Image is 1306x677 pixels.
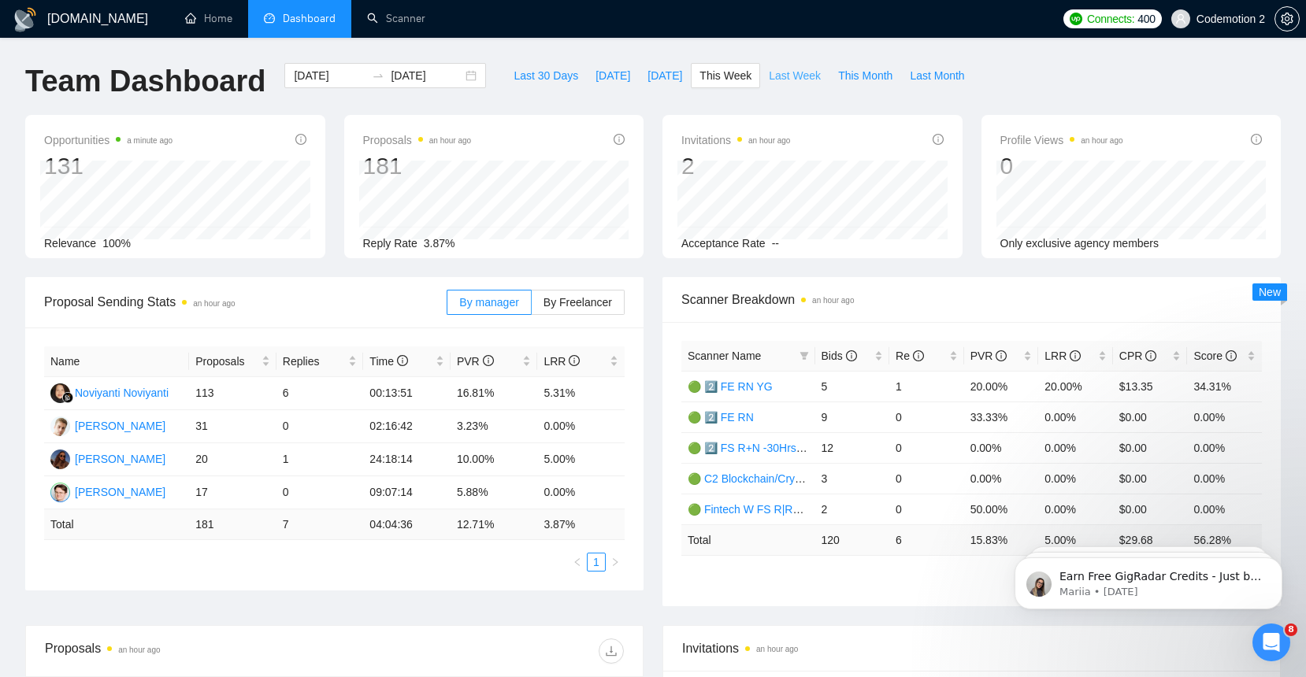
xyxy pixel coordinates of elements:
td: 0 [276,410,364,443]
button: Last Month [901,63,973,88]
td: $0.00 [1113,463,1188,494]
td: 0.00% [964,432,1039,463]
span: Score [1193,350,1236,362]
time: an hour ago [118,646,160,654]
img: logo [13,7,38,32]
span: info-circle [846,350,857,361]
span: info-circle [1070,350,1081,361]
span: Last Month [910,67,964,84]
time: an hour ago [429,136,471,145]
button: This Week [691,63,760,88]
td: 31 [189,410,276,443]
img: upwork-logo.png [1070,13,1082,25]
td: 0.00% [1038,401,1113,432]
span: info-circle [1145,350,1156,361]
span: Proposals [195,353,258,370]
td: 02:16:42 [363,410,451,443]
span: to [372,69,384,82]
span: Relevance [44,237,96,250]
td: 0 [889,401,964,432]
button: Last 30 Days [505,63,587,88]
li: Previous Page [568,553,587,572]
span: info-circle [295,134,306,145]
span: swap-right [372,69,384,82]
span: PVR [970,350,1007,362]
img: NN [50,383,70,403]
div: 0 [1000,151,1123,181]
td: 33.33% [964,401,1039,432]
span: Proposal Sending Stats [44,292,447,312]
span: PVR [457,355,494,368]
div: Proposals [45,638,335,664]
span: Last 30 Days [514,67,578,84]
iframe: Intercom notifications message [991,524,1306,634]
span: [DATE] [595,67,630,84]
span: CPR [1119,350,1156,362]
span: Opportunities [44,131,173,150]
td: Total [44,509,189,540]
span: info-circle [1226,350,1237,361]
span: Scanner Name [688,350,761,362]
span: Bids [822,350,857,362]
td: 17 [189,476,276,509]
span: Acceptance Rate [681,237,766,250]
span: LRR [1044,350,1081,362]
td: 5.88% [451,476,538,509]
time: an hour ago [1081,136,1122,145]
td: 6 [276,377,364,410]
span: Dashboard [283,12,336,25]
span: filter [800,351,809,361]
td: $13.35 [1113,371,1188,401]
span: info-circle [996,350,1007,361]
td: 0.00% [1038,432,1113,463]
td: 0.00% [1187,463,1262,494]
span: Re [896,350,924,362]
a: setting [1274,13,1300,25]
td: 20.00% [1038,371,1113,401]
span: By Freelancer [544,296,612,309]
td: 120 [815,524,890,555]
span: Last Week [769,67,821,84]
span: info-circle [933,134,944,145]
button: [DATE] [639,63,691,88]
button: Last Week [760,63,829,88]
td: 00:13:51 [363,377,451,410]
span: Only exclusive agency members [1000,237,1159,250]
a: 🟢 Fintech W FS R|RN+N (Golovach FS) [688,503,889,516]
span: Scanner Breakdown [681,290,1262,309]
span: Replies [283,353,346,370]
a: homeHome [185,12,232,25]
button: right [606,553,625,572]
td: 3 [815,463,890,494]
div: [PERSON_NAME] [75,450,165,468]
td: $0.00 [1113,401,1188,432]
td: 5 [815,371,890,401]
td: 3.23% [451,410,538,443]
td: 12 [815,432,890,463]
td: 20 [189,443,276,476]
a: AP[PERSON_NAME] [50,485,165,498]
li: Next Page [606,553,625,572]
span: This Week [699,67,751,84]
td: 0.00% [1187,494,1262,524]
time: an hour ago [193,299,235,308]
input: Start date [294,67,365,84]
span: info-circle [569,355,580,366]
td: 9 [815,401,890,432]
a: 🟢 2️⃣ FS R+N -30Hrs SHCL [688,442,829,454]
td: 15.83 % [964,524,1039,555]
img: gigradar-bm.png [62,392,73,403]
span: This Month [838,67,892,84]
td: 0.00% [537,476,625,509]
span: By manager [459,296,518,309]
td: 6 [889,524,964,555]
input: End date [391,67,462,84]
td: 0.00% [1038,494,1113,524]
span: 400 [1137,10,1155,28]
span: info-circle [1251,134,1262,145]
h1: Team Dashboard [25,63,265,100]
td: 0 [889,494,964,524]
